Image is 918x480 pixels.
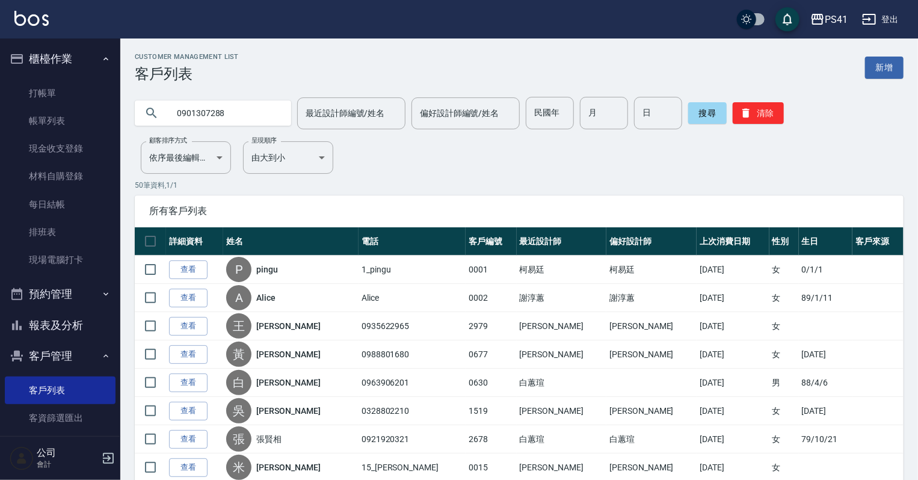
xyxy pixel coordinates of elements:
[5,377,116,404] a: 客戶列表
[226,342,251,367] div: 黃
[359,425,466,454] td: 0921920321
[806,7,852,32] button: PS41
[5,432,116,460] a: 卡券管理
[5,340,116,372] button: 客戶管理
[688,102,727,124] button: 搜尋
[5,218,116,246] a: 排班表
[825,12,848,27] div: PS41
[5,191,116,218] a: 每日結帳
[226,426,251,452] div: 張
[799,227,853,256] th: 生日
[769,425,799,454] td: 女
[865,57,904,79] a: 新增
[359,227,466,256] th: 電話
[606,284,697,312] td: 謝淳蕙
[697,369,769,397] td: [DATE]
[5,79,116,107] a: 打帳單
[517,369,607,397] td: 白蕙瑄
[169,317,208,336] a: 查看
[697,227,769,256] th: 上次消費日期
[606,397,697,425] td: [PERSON_NAME]
[466,340,517,369] td: 0677
[769,340,799,369] td: 女
[135,53,239,61] h2: Customer Management List
[857,8,904,31] button: 登出
[169,345,208,364] a: 查看
[697,397,769,425] td: [DATE]
[169,430,208,449] a: 查看
[256,461,320,473] a: [PERSON_NAME]
[169,289,208,307] a: 查看
[251,136,277,145] label: 呈現順序
[5,278,116,310] button: 預約管理
[5,43,116,75] button: 櫃檯作業
[799,397,853,425] td: [DATE]
[359,397,466,425] td: 0328802210
[606,256,697,284] td: 柯易廷
[697,340,769,369] td: [DATE]
[149,205,889,217] span: 所有客戶列表
[697,425,769,454] td: [DATE]
[769,397,799,425] td: 女
[799,369,853,397] td: 88/4/6
[466,312,517,340] td: 2979
[769,284,799,312] td: 女
[256,377,320,389] a: [PERSON_NAME]
[226,398,251,423] div: 吳
[359,312,466,340] td: 0935622965
[169,260,208,279] a: 查看
[852,227,904,256] th: 客戶來源
[799,284,853,312] td: 89/1/11
[697,256,769,284] td: [DATE]
[223,227,359,256] th: 姓名
[769,369,799,397] td: 男
[149,136,187,145] label: 顧客排序方式
[226,285,251,310] div: A
[256,405,320,417] a: [PERSON_NAME]
[769,227,799,256] th: 性別
[359,284,466,312] td: Alice
[606,425,697,454] td: 白蕙瑄
[135,180,904,191] p: 50 筆資料, 1 / 1
[466,227,517,256] th: 客戶編號
[517,425,607,454] td: 白蕙瑄
[256,292,276,304] a: Alice
[135,66,239,82] h3: 客戶列表
[517,256,607,284] td: 柯易廷
[359,369,466,397] td: 0963906201
[517,397,607,425] td: [PERSON_NAME]
[466,256,517,284] td: 0001
[466,369,517,397] td: 0630
[606,227,697,256] th: 偏好設計師
[5,162,116,190] a: 材料自購登錄
[466,425,517,454] td: 2678
[14,11,49,26] img: Logo
[10,446,34,470] img: Person
[256,320,320,332] a: [PERSON_NAME]
[733,102,784,124] button: 清除
[466,284,517,312] td: 0002
[606,340,697,369] td: [PERSON_NAME]
[256,348,320,360] a: [PERSON_NAME]
[168,97,282,129] input: 搜尋關鍵字
[5,246,116,274] a: 現場電腦打卡
[799,340,853,369] td: [DATE]
[697,284,769,312] td: [DATE]
[226,370,251,395] div: 白
[769,312,799,340] td: 女
[799,425,853,454] td: 79/10/21
[243,141,333,174] div: 由大到小
[169,374,208,392] a: 查看
[5,107,116,135] a: 帳單列表
[37,447,98,459] h5: 公司
[256,263,278,275] a: pingu
[169,458,208,477] a: 查看
[775,7,799,31] button: save
[5,310,116,341] button: 報表及分析
[226,257,251,282] div: P
[359,340,466,369] td: 0988801680
[466,397,517,425] td: 1519
[359,256,466,284] td: 1_pingu
[517,340,607,369] td: [PERSON_NAME]
[166,227,223,256] th: 詳細資料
